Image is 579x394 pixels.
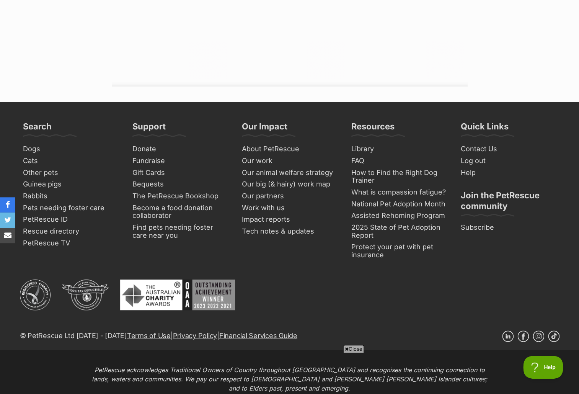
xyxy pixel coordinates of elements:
[20,167,122,179] a: Other pets
[132,121,166,136] h3: Support
[239,190,341,202] a: Our partners
[242,121,287,136] h3: Our Impact
[219,332,297,340] a: Financial Services Guide
[129,155,231,167] a: Fundraise
[62,280,109,310] img: DGR
[20,143,122,155] a: Dogs
[20,237,122,249] a: PetRescue TV
[348,222,450,241] a: 2025 State of Pet Adoption Report
[239,155,341,167] a: Our work
[120,280,235,310] img: Australian Charity Awards - Outstanding Achievement Winner 2023 - 2022 - 2021
[89,365,491,393] p: PetRescue acknowledges Traditional Owners of Country throughout [GEOGRAPHIC_DATA] and recognises ...
[458,167,559,179] a: Help
[20,155,122,167] a: Cats
[548,330,559,342] a: TikTok
[129,143,231,155] a: Donate
[351,121,395,136] h3: Resources
[239,178,341,190] a: Our big (& hairy) work map
[129,222,231,241] a: Find pets needing foster care near you
[129,190,231,202] a: The PetRescue Bookshop
[348,143,450,155] a: Library
[23,121,52,136] h3: Search
[239,226,341,237] a: Tech notes & updates
[458,155,559,167] a: Log out
[523,356,564,379] iframe: Help Scout Beacon - Open
[461,190,556,216] h3: Join the PetRescue community
[239,202,341,214] a: Work with us
[129,167,231,179] a: Gift Cards
[239,143,341,155] a: About PetRescue
[20,214,122,226] a: PetRescue ID
[458,143,559,155] a: Contact Us
[348,155,450,167] a: FAQ
[239,214,341,226] a: Impact reports
[239,167,341,179] a: Our animal welfare strategy
[348,210,450,222] a: Assisted Rehoming Program
[20,178,122,190] a: Guinea pigs
[458,222,559,234] a: Subscribe
[348,167,450,186] a: How to Find the Right Dog Trainer
[129,202,231,222] a: Become a food donation collaborator
[348,198,450,210] a: National Pet Adoption Month
[20,202,122,214] a: Pets needing foster care
[20,330,297,341] p: © PetRescue Ltd [DATE] - [DATE] | |
[348,241,450,261] a: Protect your pet with pet insurance
[104,356,475,390] iframe: Advertisement
[127,332,171,340] a: Terms of Use
[461,121,509,136] h3: Quick Links
[502,330,514,342] a: Linkedin
[348,186,450,198] a: What is compassion fatigue?
[20,280,51,310] img: ACNC
[533,330,544,342] a: Instagram
[517,330,529,342] a: Facebook
[129,178,231,190] a: Bequests
[343,345,364,353] span: Close
[173,332,217,340] a: Privacy Policy
[20,226,122,237] a: Rescue directory
[20,190,122,202] a: Rabbits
